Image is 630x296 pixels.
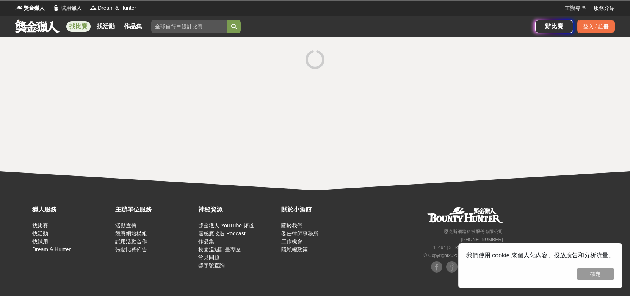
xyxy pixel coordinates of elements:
[461,237,503,242] small: [PHONE_NUMBER]
[423,253,503,258] small: © Copyright 2025 . All Rights Reserved.
[281,238,302,244] a: 工作機會
[66,21,91,32] a: 找比賽
[115,222,136,229] a: 活動宣傳
[577,20,615,33] div: 登入 / 註冊
[198,246,241,252] a: 校園巡迴計畫專區
[577,268,614,280] button: 確定
[281,205,360,214] div: 關於小酒館
[115,205,194,214] div: 主辦單位服務
[52,4,60,11] img: Logo
[198,222,254,229] a: 獎金獵人 YouTube 頻道
[198,205,277,214] div: 神秘資源
[94,21,118,32] a: 找活動
[281,246,308,252] a: 隱私權政策
[61,4,82,12] span: 試用獵人
[198,254,219,260] a: 常見問題
[594,4,615,12] a: 服務介紹
[32,246,71,252] a: Dream & Hunter
[535,20,573,33] a: 辦比賽
[89,4,136,12] a: LogoDream & Hunter
[151,20,227,33] input: 全球自行車設計比賽
[32,230,48,236] a: 找活動
[565,4,586,12] a: 主辦專區
[121,21,145,32] a: 作品集
[115,246,147,252] a: 張貼比賽佈告
[446,261,458,273] img: Facebook
[115,238,147,244] a: 試用活動合作
[281,222,302,229] a: 關於我們
[431,261,442,273] img: Facebook
[98,4,136,12] span: Dream & Hunter
[24,4,45,12] span: 獎金獵人
[198,230,245,236] a: 靈感魔改造 Podcast
[198,262,225,268] a: 獎字號查詢
[466,252,614,258] span: 我們使用 cookie 來個人化內容、投放廣告和分析流量。
[52,4,82,12] a: Logo試用獵人
[444,229,503,234] small: 恩克斯網路科技股份有限公司
[15,4,45,12] a: Logo獎金獵人
[89,4,97,11] img: Logo
[198,238,214,244] a: 作品集
[32,238,48,244] a: 找試用
[115,230,147,236] a: 競賽網站模組
[281,230,318,236] a: 委任律師事務所
[32,205,111,214] div: 獵人服務
[433,245,503,250] small: 11494 [STREET_ADDRESS] 3 樓
[15,4,23,11] img: Logo
[32,222,48,229] a: 找比賽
